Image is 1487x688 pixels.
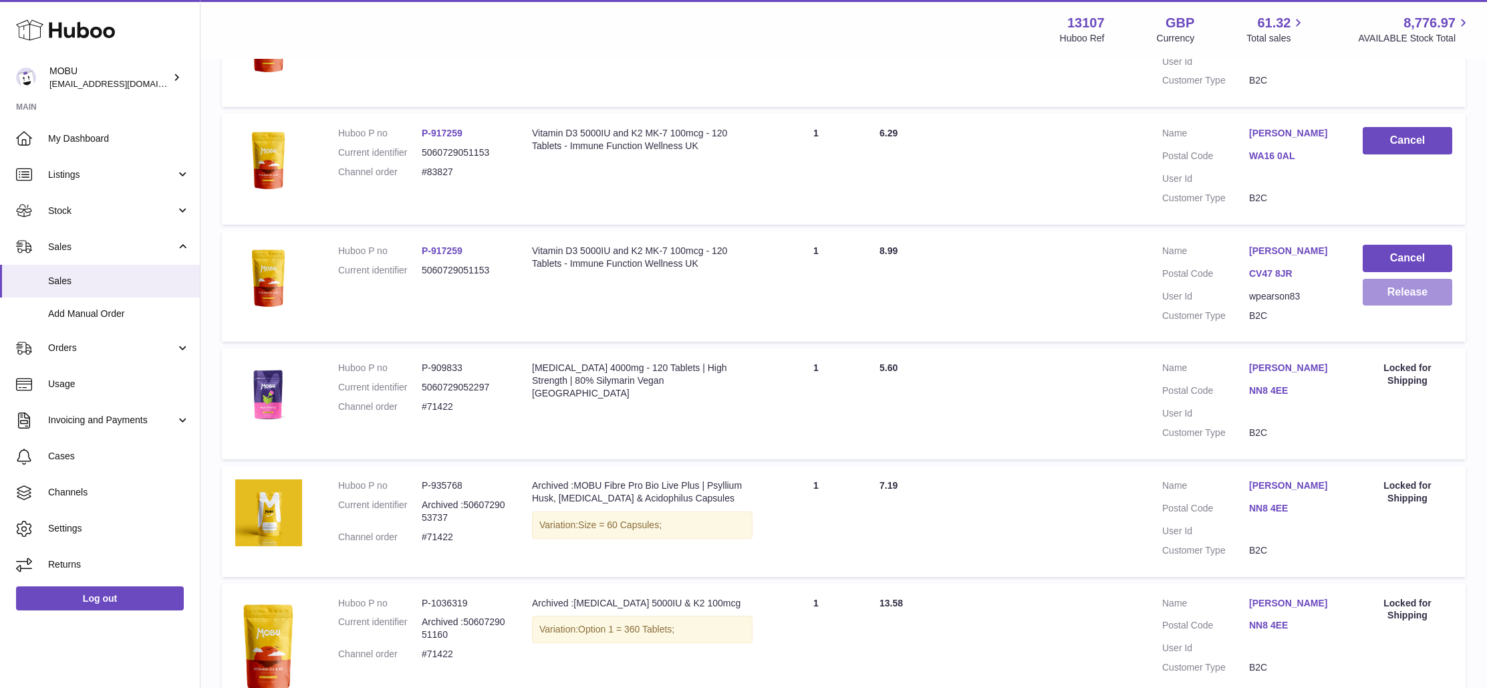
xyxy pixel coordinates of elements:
span: 7.19 [880,480,898,491]
dt: Current identifier [338,264,422,277]
button: Release [1363,279,1452,306]
dt: Current identifier [338,146,422,159]
div: Locked for Shipping [1363,479,1452,505]
div: Variation: [532,616,753,643]
dt: User Id [1162,173,1249,185]
span: 5.60 [880,362,898,373]
dt: User Id [1162,290,1249,303]
dt: Channel order [338,400,422,413]
dt: Customer Type [1162,310,1249,322]
span: Invoicing and Payments [48,414,176,427]
a: NN8 4EE [1249,502,1336,515]
img: $_57.PNG [235,479,302,546]
dt: Customer Type [1162,661,1249,674]
dt: Name [1162,362,1249,378]
span: Add Manual Order [48,308,190,320]
span: 61.32 [1257,14,1291,32]
dd: #71422 [422,400,505,413]
dd: B2C [1249,661,1336,674]
span: AVAILABLE Stock Total [1358,32,1471,45]
img: mo@mobu.co.uk [16,68,36,88]
div: Locked for Shipping [1363,597,1452,622]
dd: #83827 [422,166,505,179]
dt: Name [1162,479,1249,495]
dt: Huboo P no [338,245,422,257]
div: Huboo Ref [1060,32,1105,45]
dd: 5060729051153 [422,146,505,159]
dd: P-935768 [422,479,505,492]
a: [PERSON_NAME] [1249,127,1336,140]
dd: 5060729052297 [422,381,505,394]
dt: Channel order [338,166,422,179]
div: Currency [1157,32,1195,45]
dt: Postal Code [1162,619,1249,635]
td: 1 [766,114,866,225]
dd: wpearson83 [1249,290,1336,303]
dd: Archived :5060729051160 [422,616,505,641]
dt: Name [1162,597,1249,613]
span: Sales [48,241,176,253]
td: 1 [766,348,866,459]
span: Channels [48,486,190,499]
div: Locked for Shipping [1363,362,1452,387]
dd: 5060729051153 [422,264,505,277]
a: 61.32 Total sales [1246,14,1306,45]
div: Variation: [532,511,753,539]
span: Sales [48,275,190,288]
a: P-917259 [422,128,462,138]
dt: Postal Code [1162,267,1249,283]
dt: User Id [1162,55,1249,68]
a: NN8 4EE [1249,619,1336,632]
span: 13.58 [880,598,903,608]
img: $_57.PNG [235,245,302,312]
dd: #71422 [422,648,505,661]
a: P-917259 [422,245,462,256]
a: Log out [16,586,184,610]
span: Settings [48,522,190,535]
span: Size = 60 Capsules; [578,520,662,530]
div: Vitamin D3 5000IU and K2 MK-7 100mcg - 120 Tablets - Immune Function Wellness UK [532,245,753,270]
dt: Huboo P no [338,479,422,492]
a: 8,776.97 AVAILABLE Stock Total [1358,14,1471,45]
dt: Postal Code [1162,502,1249,518]
dt: Current identifier [338,499,422,524]
dt: User Id [1162,642,1249,655]
dt: Postal Code [1162,150,1249,166]
dt: Channel order [338,531,422,544]
img: $_57.JPG [235,362,302,429]
dt: Name [1162,245,1249,261]
dd: B2C [1249,427,1336,439]
dt: Customer Type [1162,74,1249,87]
img: $_57.PNG [235,127,302,194]
a: CV47 8JR [1249,267,1336,280]
dd: P-909833 [422,362,505,374]
div: [MEDICAL_DATA] 4000mg - 120 Tablets | High Strength | 80% Silymarin Vegan [GEOGRAPHIC_DATA] [532,362,753,400]
span: Cases [48,450,190,463]
a: WA16 0AL [1249,150,1336,162]
td: 1 [766,466,866,577]
div: MOBU [49,65,170,90]
strong: 13107 [1067,14,1105,32]
dd: Archived :5060729053737 [422,499,505,524]
td: 1 [766,231,866,342]
span: [EMAIL_ADDRESS][DOMAIN_NAME] [49,78,196,89]
span: Returns [48,558,190,571]
span: Usage [48,378,190,390]
dt: Huboo P no [338,597,422,610]
dt: Name [1162,127,1249,143]
strong: GBP [1166,14,1194,32]
div: Archived :MOBU Fibre Pro Bio Live Plus | Psyllium Husk, [MEDICAL_DATA] & Acidophilus Capsules [532,479,753,505]
dt: Customer Type [1162,427,1249,439]
dt: Huboo P no [338,127,422,140]
span: Option 1 = 360 Tablets; [578,624,674,635]
dt: Current identifier [338,616,422,641]
div: Archived :[MEDICAL_DATA] 5000IU & K2 100mcg [532,597,753,610]
dd: #71422 [422,531,505,544]
a: [PERSON_NAME] [1249,597,1336,610]
span: 8,776.97 [1403,14,1456,32]
dd: B2C [1249,544,1336,557]
span: Stock [48,205,176,217]
dd: B2C [1249,192,1336,205]
dt: Customer Type [1162,192,1249,205]
dt: Current identifier [338,381,422,394]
